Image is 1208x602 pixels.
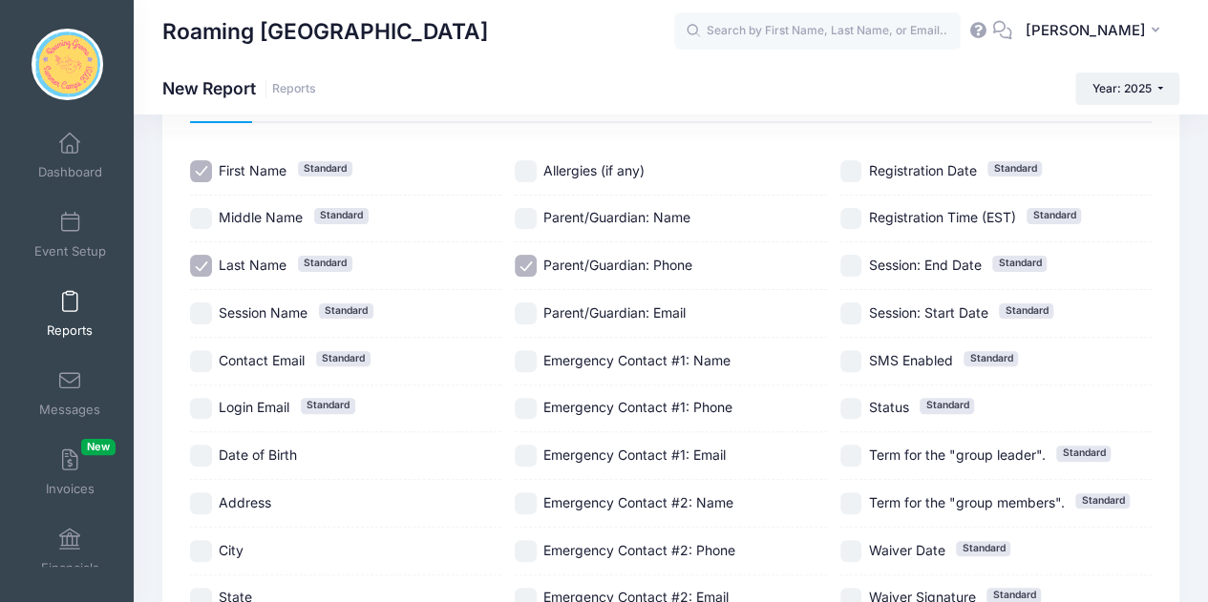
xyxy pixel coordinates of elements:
[38,164,102,180] span: Dashboard
[298,161,352,176] span: Standard
[219,542,244,558] span: City
[840,492,862,514] input: Term for the "group members".Standard
[219,399,289,415] span: Login Email
[868,542,944,558] span: Waiver Date
[301,398,355,413] span: Standard
[868,352,952,368] span: SMS Enabled
[1092,81,1152,95] span: Year: 2025
[47,322,93,339] span: Reports
[674,12,961,51] input: Search by First Name, Last Name, or Email...
[190,398,212,420] input: Login EmailStandard
[987,161,1042,176] span: Standard
[992,256,1047,271] span: Standard
[314,208,369,223] span: Standard
[190,492,212,514] input: Address
[840,540,862,562] input: Waiver DateStandard
[190,255,212,277] input: Last NameStandard
[515,350,537,372] input: Emergency Contact #1: Name
[162,10,488,53] h1: Roaming [GEOGRAPHIC_DATA]
[219,494,271,510] span: Address
[41,560,99,576] span: Financials
[25,280,116,347] a: Reports
[1075,493,1130,509] span: Standard
[868,446,1045,463] span: Term for the "group leader".
[515,445,537,467] input: Emergency Contact #1: Email
[840,350,862,372] input: SMS EnabledStandard
[1025,20,1145,41] span: [PERSON_NAME]
[190,160,212,182] input: First NameStandard
[840,398,862,420] input: StatusStandard
[34,243,106,259] span: Event Setup
[190,302,212,324] input: Session NameStandard
[219,446,297,463] span: Date of Birth
[920,398,974,413] span: Standard
[840,255,862,277] input: Session: End DateStandard
[32,29,103,100] img: Roaming Gnome Theatre
[190,445,212,467] input: Date of Birth
[840,208,862,230] input: Registration Time (EST)Standard
[515,302,537,324] input: Parent/Guardian: Email
[219,304,307,321] span: Session Name
[515,492,537,514] input: Emergency Contact #2: Name
[543,209,690,225] span: Parent/Guardian: Name
[999,303,1053,319] span: Standard
[25,201,116,268] a: Event Setup
[543,542,735,558] span: Emergency Contact #2: Phone
[1012,10,1179,53] button: [PERSON_NAME]
[162,78,316,98] h1: New Report
[515,398,537,420] input: Emergency Contact #1: Phone
[868,494,1064,510] span: Term for the "group members".
[316,351,371,366] span: Standard
[543,304,686,321] span: Parent/Guardian: Email
[1056,446,1111,461] span: Standard
[543,446,726,463] span: Emergency Contact #1: Email
[543,352,731,368] span: Emergency Contact #1: Name
[219,257,286,273] span: Last Name
[868,162,976,178] span: Registration Date
[319,303,373,319] span: Standard
[868,209,1015,225] span: Registration Time (EST)
[190,350,212,372] input: Contact EmailStandard
[840,445,862,467] input: Term for the "group leader".Standard
[515,208,537,230] input: Parent/Guardian: Name
[868,304,987,321] span: Session: Start Date
[298,256,352,271] span: Standard
[868,257,981,273] span: Session: End Date
[868,399,908,415] span: Status
[543,257,692,273] span: Parent/Guardian: Phone
[39,402,100,418] span: Messages
[25,122,116,189] a: Dashboard
[956,541,1010,556] span: Standard
[219,162,286,178] span: First Name
[25,360,116,426] a: Messages
[272,82,316,96] a: Reports
[964,351,1018,366] span: Standard
[515,255,537,277] input: Parent/Guardian: Phone
[515,160,537,182] input: Allergies (if any)
[46,481,95,497] span: Invoices
[1027,208,1081,223] span: Standard
[515,540,537,562] input: Emergency Contact #2: Phone
[543,399,732,415] span: Emergency Contact #1: Phone
[219,352,305,368] span: Contact Email
[543,494,733,510] span: Emergency Contact #2: Name
[840,302,862,324] input: Session: Start DateStandard
[81,439,116,455] span: New
[190,208,212,230] input: Middle NameStandard
[25,439,116,506] a: InvoicesNew
[1075,73,1179,105] button: Year: 2025
[219,209,303,225] span: Middle Name
[543,162,645,178] span: Allergies (if any)
[190,540,212,562] input: City
[25,518,116,585] a: Financials
[840,160,862,182] input: Registration DateStandard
